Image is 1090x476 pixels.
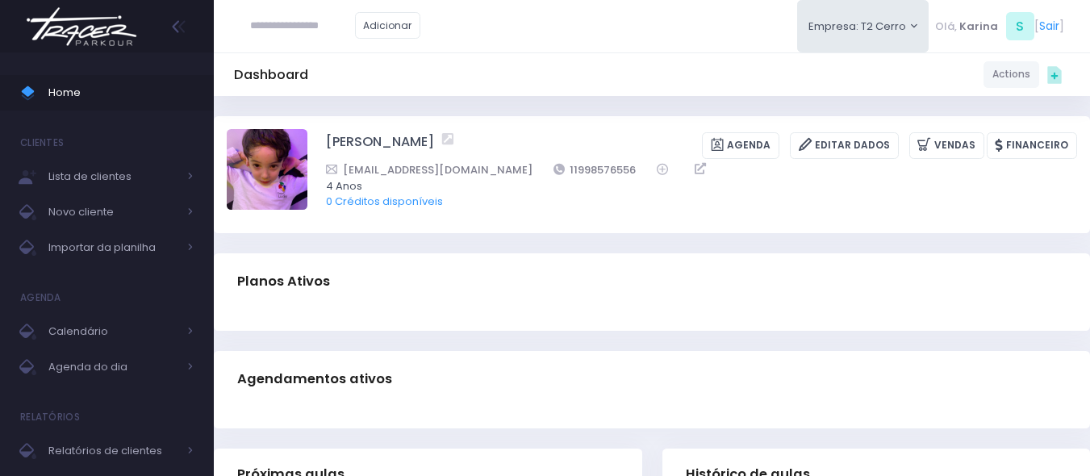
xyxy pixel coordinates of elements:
[987,132,1077,159] a: Financeiro
[959,19,998,35] span: Karina
[48,441,177,461] span: Relatórios de clientes
[355,12,421,39] a: Adicionar
[326,161,532,178] a: [EMAIL_ADDRESS][DOMAIN_NAME]
[48,237,177,258] span: Importar da planilha
[237,258,330,304] h3: Planos Ativos
[326,178,1056,194] span: 4 Anos
[237,356,392,402] h3: Agendamentos ativos
[1006,12,1034,40] span: S
[48,166,177,187] span: Lista de clientes
[929,8,1070,44] div: [ ]
[48,321,177,342] span: Calendário
[20,282,61,314] h4: Agenda
[909,132,984,159] a: Vendas
[48,82,194,103] span: Home
[20,127,64,159] h4: Clientes
[48,202,177,223] span: Novo cliente
[20,401,80,433] h4: Relatórios
[234,67,308,83] h5: Dashboard
[935,19,957,35] span: Olá,
[48,357,177,378] span: Agenda do dia
[1039,18,1059,35] a: Sair
[790,132,899,159] a: Editar Dados
[553,161,637,178] a: 11998576556
[702,132,779,159] a: Agenda
[326,132,434,159] a: [PERSON_NAME]
[326,194,443,209] a: 0 Créditos disponíveis
[227,129,307,210] img: Gustavo Salvitti
[984,61,1039,88] a: Actions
